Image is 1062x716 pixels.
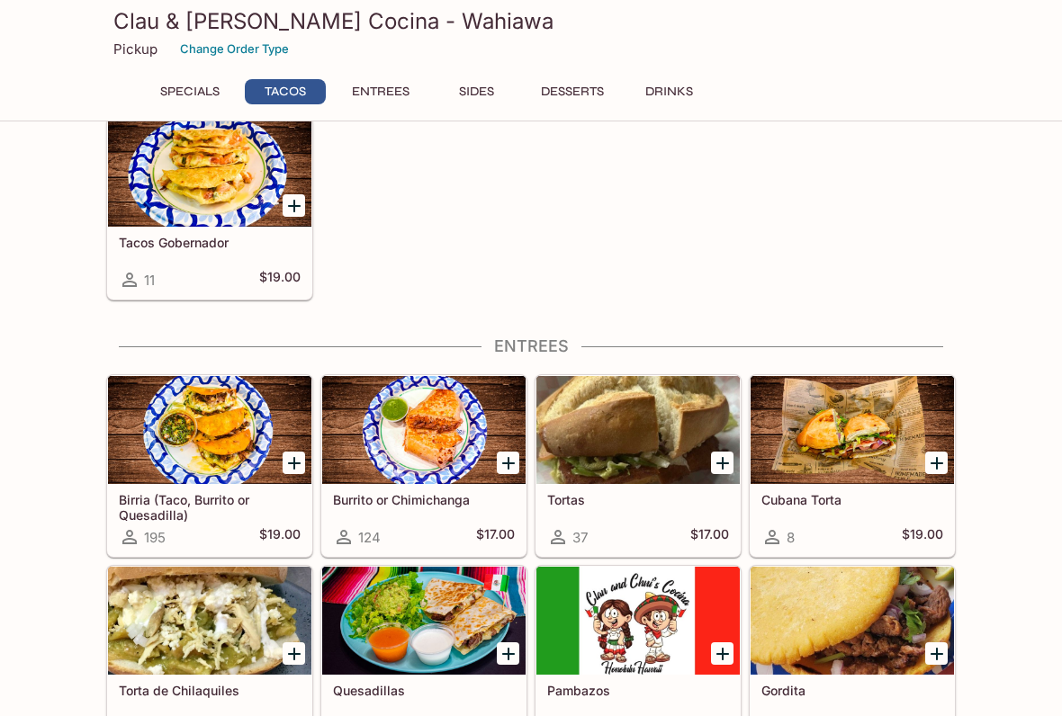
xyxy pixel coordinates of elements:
h5: Gordita [761,683,943,698]
div: Tacos Gobernador [108,119,311,227]
button: Add Pambazos [711,642,733,665]
button: Add Tacos Gobernador [283,194,305,217]
p: Pickup [113,40,157,58]
button: Add Gordita [925,642,948,665]
div: Tortas [536,376,740,484]
a: Cubana Torta8$19.00 [750,375,955,557]
span: 8 [787,529,795,546]
h3: Clau & [PERSON_NAME] Cocina - Wahiawa [113,7,949,35]
button: Add Birria (Taco, Burrito or Quesadilla) [283,452,305,474]
button: Entrees [340,79,421,104]
button: Add Torta de Chilaquiles [283,642,305,665]
span: 37 [572,529,588,546]
h4: Entrees [106,336,956,356]
h5: $17.00 [476,526,515,548]
span: 195 [144,529,166,546]
h5: Quesadillas [333,683,515,698]
button: Tacos [245,79,326,104]
h5: Pambazos [547,683,729,698]
span: 11 [144,272,155,289]
span: 124 [358,529,381,546]
h5: Birria (Taco, Burrito or Quesadilla) [119,492,301,522]
div: Burrito or Chimichanga [322,376,526,484]
div: Birria (Taco, Burrito or Quesadilla) [108,376,311,484]
h5: $19.00 [259,269,301,291]
button: Add Quesadillas [497,642,519,665]
h5: Tacos Gobernador [119,235,301,250]
div: Cubana Torta [751,376,954,484]
h5: $19.00 [259,526,301,548]
a: Burrito or Chimichanga124$17.00 [321,375,526,557]
div: Quesadillas [322,567,526,675]
button: Add Burrito or Chimichanga [497,452,519,474]
a: Tacos Gobernador11$19.00 [107,118,312,300]
a: Tortas37$17.00 [535,375,741,557]
a: Birria (Taco, Burrito or Quesadilla)195$19.00 [107,375,312,557]
button: Add Cubana Torta [925,452,948,474]
button: Sides [436,79,517,104]
button: Specials [149,79,230,104]
div: Torta de Chilaquiles [108,567,311,675]
h5: Burrito or Chimichanga [333,492,515,507]
button: Add Tortas [711,452,733,474]
div: Pambazos [536,567,740,675]
button: Change Order Type [172,35,297,63]
button: Drinks [628,79,709,104]
h5: Tortas [547,492,729,507]
h5: Cubana Torta [761,492,943,507]
h5: $19.00 [902,526,943,548]
h5: Torta de Chilaquiles [119,683,301,698]
div: Gordita [751,567,954,675]
h5: $17.00 [690,526,729,548]
button: Desserts [531,79,614,104]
